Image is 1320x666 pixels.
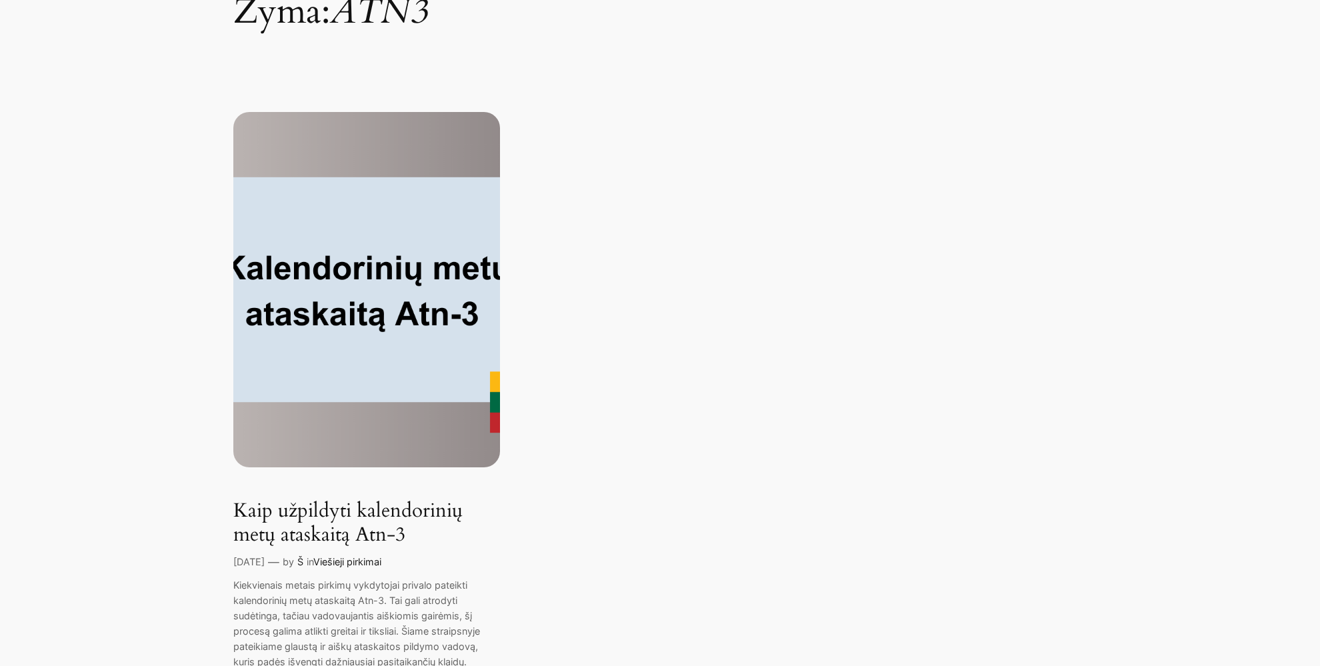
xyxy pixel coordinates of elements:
a: Viešieji pirkimai [313,556,381,567]
span: in [307,556,313,567]
a: Kaip užpildyti kalendorinių metų ataskaitą Atn-3 [233,499,500,547]
a: Š [297,556,303,567]
p: — [268,553,279,571]
a: [DATE] [233,556,265,567]
img: Kaip užpildyti kalendorinių metų ataskaitą Atn-3 [233,112,500,467]
p: by [283,555,294,569]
